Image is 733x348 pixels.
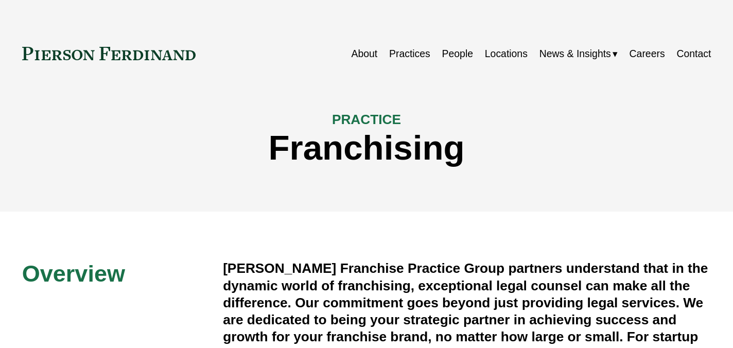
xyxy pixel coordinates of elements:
[630,44,665,64] a: Careers
[332,112,401,127] span: PRACTICE
[22,260,125,287] span: Overview
[351,44,377,64] a: About
[676,44,711,64] a: Contact
[22,128,711,168] h1: Franchising
[485,44,528,64] a: Locations
[389,44,430,64] a: Practices
[539,45,611,63] span: News & Insights
[442,44,473,64] a: People
[539,44,618,64] a: folder dropdown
